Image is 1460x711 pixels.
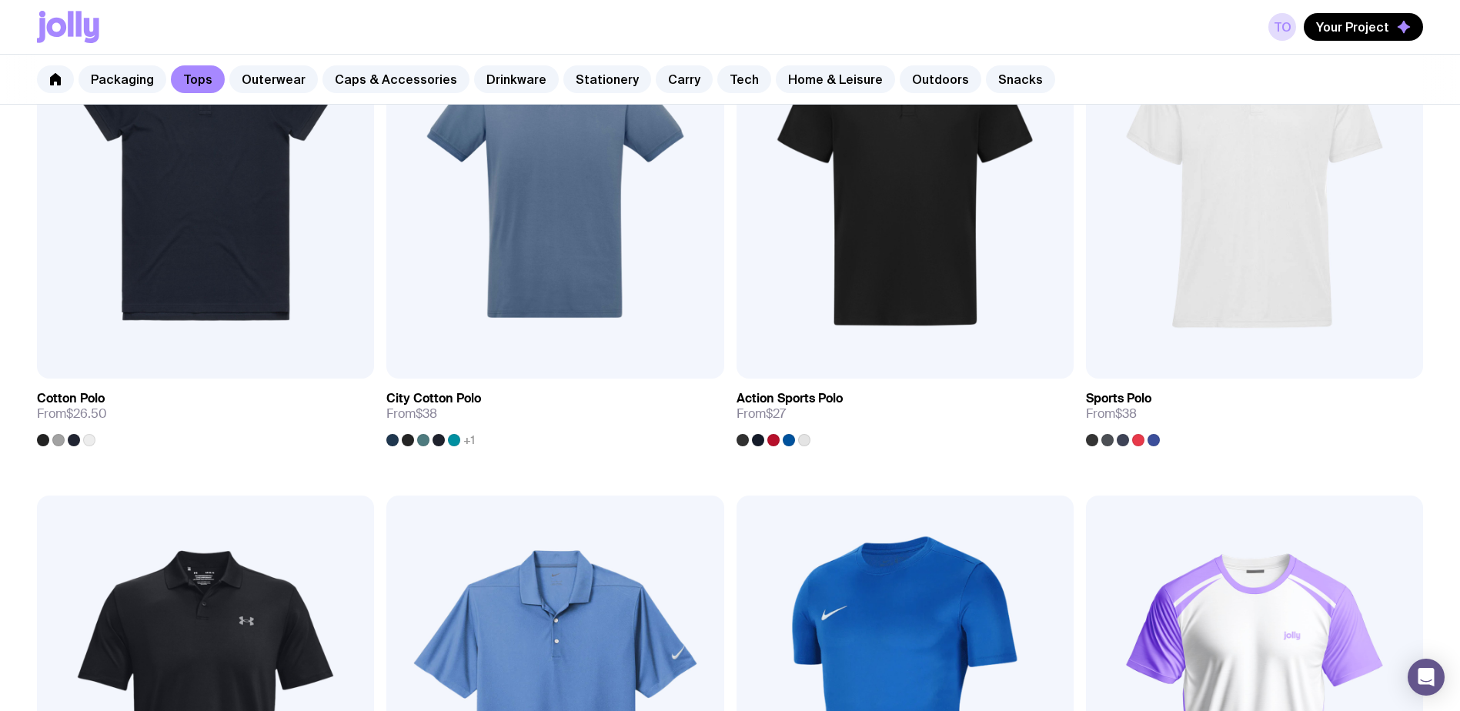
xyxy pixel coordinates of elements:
[737,406,786,422] span: From
[463,434,475,446] span: +1
[386,391,481,406] h3: City Cotton Polo
[563,65,651,93] a: Stationery
[386,406,437,422] span: From
[1408,659,1445,696] div: Open Intercom Messenger
[322,65,469,93] a: Caps & Accessories
[1268,13,1296,41] a: TO
[37,406,107,422] span: From
[900,65,981,93] a: Outdoors
[386,379,723,446] a: City Cotton PoloFrom$38+1
[229,65,318,93] a: Outerwear
[79,65,166,93] a: Packaging
[416,406,437,422] span: $38
[171,65,225,93] a: Tops
[1086,379,1423,446] a: Sports PoloFrom$38
[474,65,559,93] a: Drinkware
[737,391,843,406] h3: Action Sports Polo
[717,65,771,93] a: Tech
[1115,406,1137,422] span: $38
[1086,406,1137,422] span: From
[656,65,713,93] a: Carry
[37,379,374,446] a: Cotton PoloFrom$26.50
[737,379,1074,446] a: Action Sports PoloFrom$27
[766,406,786,422] span: $27
[776,65,895,93] a: Home & Leisure
[1304,13,1423,41] button: Your Project
[37,391,105,406] h3: Cotton Polo
[986,65,1055,93] a: Snacks
[1316,19,1389,35] span: Your Project
[66,406,107,422] span: $26.50
[1086,391,1151,406] h3: Sports Polo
